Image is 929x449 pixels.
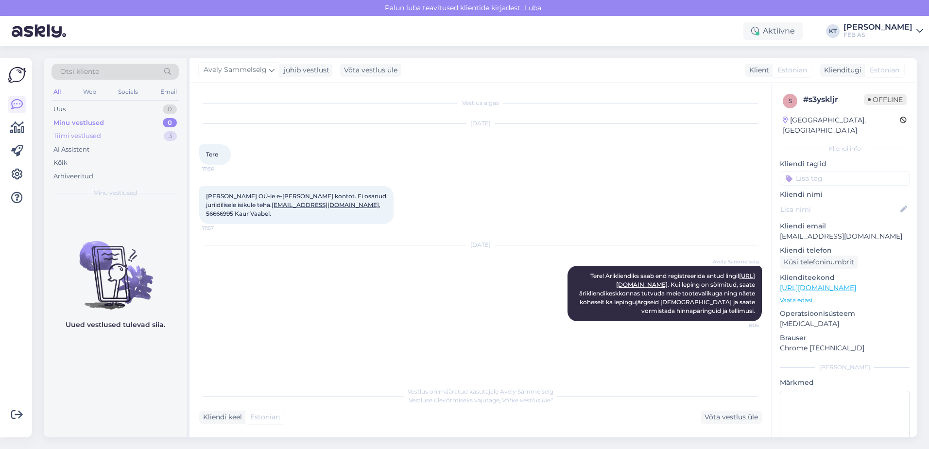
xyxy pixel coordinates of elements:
div: Võta vestlus üle [340,64,401,77]
div: Võta vestlus üle [701,411,762,424]
div: [GEOGRAPHIC_DATA], [GEOGRAPHIC_DATA] [783,115,900,136]
p: Kliendi tag'id [780,159,910,169]
div: Kliendi info [780,144,910,153]
span: 8:05 [723,322,759,329]
div: Uus [53,104,66,114]
p: Uued vestlused tulevad siia. [66,320,165,330]
img: No chats [44,224,187,311]
span: Avely Sammelselg [713,258,759,265]
p: Kliendi nimi [780,190,910,200]
div: Socials [116,86,140,98]
p: Kliendi email [780,221,910,231]
a: [EMAIL_ADDRESS][DOMAIN_NAME] [272,201,379,208]
div: juhib vestlust [280,65,329,75]
div: Küsi telefoninumbrit [780,256,858,269]
p: Brauser [780,333,910,343]
div: AI Assistent [53,145,89,155]
div: Klienditugi [820,65,861,75]
input: Lisa nimi [780,204,898,215]
div: All [52,86,63,98]
p: Vaata edasi ... [780,296,910,305]
span: s [789,97,792,104]
div: Tiimi vestlused [53,131,101,141]
span: Otsi kliente [60,67,99,77]
div: FEB AS [843,31,912,39]
p: Chrome [TECHNICAL_ID] [780,343,910,353]
div: # s3yskljr [803,94,864,105]
p: [MEDICAL_DATA] [780,319,910,329]
p: Kliendi telefon [780,245,910,256]
div: Kliendi keel [199,412,242,422]
div: KT [826,24,840,38]
div: Minu vestlused [53,118,104,128]
a: [PERSON_NAME]FEB AS [843,23,923,39]
span: Tere! Ärikliendiks saab end registreerida antud lingil . Kui leping on sõlmitud, saate ärikliendi... [579,272,757,314]
a: [URL][DOMAIN_NAME] [780,283,856,292]
p: Märkmed [780,378,910,388]
span: Vestluse ülevõtmiseks vajutage [409,397,553,404]
span: Offline [864,94,907,105]
span: Minu vestlused [93,189,137,197]
span: [PERSON_NAME] OÜ-le e-[PERSON_NAME] kontot. Ei osanud juriidilisele isikule teha. , 56666995 Kaur... [206,192,388,217]
p: Operatsioonisüsteem [780,309,910,319]
div: Klient [745,65,769,75]
div: [DATE] [199,119,762,128]
span: Tere [206,151,218,158]
span: 17:57 [202,224,239,232]
span: Avely Sammelselg [204,65,267,75]
div: 0 [163,104,177,114]
span: Estonian [870,65,899,75]
div: Kõik [53,158,68,168]
div: Vestlus algas [199,99,762,107]
span: Estonian [250,412,280,422]
div: 0 [163,118,177,128]
p: Klienditeekond [780,273,910,283]
p: [EMAIL_ADDRESS][DOMAIN_NAME] [780,231,910,242]
span: Luba [522,3,544,12]
img: Askly Logo [8,66,26,84]
span: Estonian [777,65,807,75]
div: 3 [164,131,177,141]
span: 17:56 [202,165,239,173]
div: Aktiivne [743,22,803,40]
div: [DATE] [199,241,762,249]
i: „Võtke vestlus üle” [499,397,553,404]
input: Lisa tag [780,171,910,186]
div: Arhiveeritud [53,172,93,181]
div: [PERSON_NAME] [843,23,912,31]
div: Email [158,86,179,98]
span: Vestlus on määratud kasutajale Avely Sammelselg [408,388,553,395]
div: Web [81,86,98,98]
div: [PERSON_NAME] [780,363,910,372]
